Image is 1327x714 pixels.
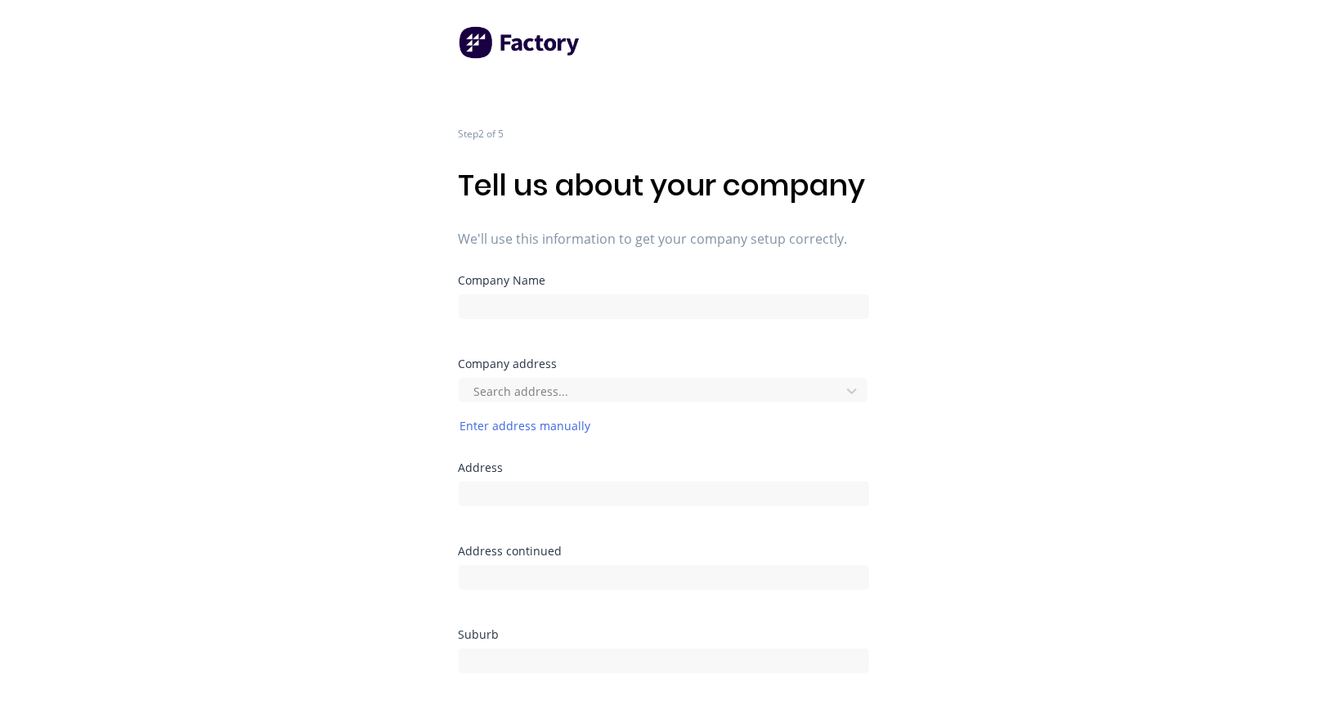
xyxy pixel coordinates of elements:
[459,229,869,249] span: We'll use this information to get your company setup correctly.
[459,275,869,286] div: Company Name
[459,629,869,640] div: Suburb
[459,358,869,370] div: Company address
[459,546,869,557] div: Address continued
[459,127,504,141] span: Step 2 of 5
[459,415,593,436] button: Enter address manually
[459,26,581,59] img: Factory
[459,168,869,203] h1: Tell us about your company
[459,462,869,474] div: Address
